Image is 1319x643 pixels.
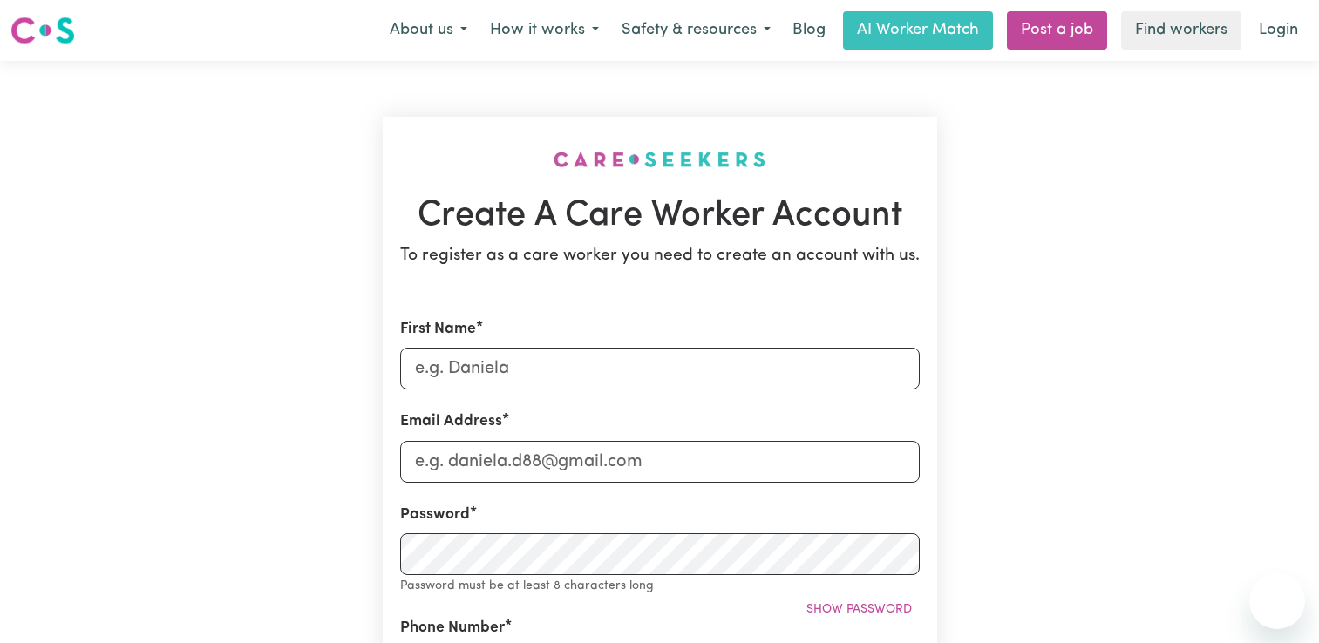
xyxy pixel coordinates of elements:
[1248,11,1309,50] a: Login
[843,11,993,50] a: AI Worker Match
[10,15,75,46] img: Careseekers logo
[400,195,920,237] h1: Create A Care Worker Account
[10,10,75,51] a: Careseekers logo
[400,318,476,341] label: First Name
[782,11,836,50] a: Blog
[1249,573,1305,629] iframe: Button to launch messaging window
[400,410,502,433] label: Email Address
[400,617,505,640] label: Phone Number
[610,12,782,49] button: Safety & resources
[400,348,920,389] input: e.g. Daniela
[400,244,920,269] p: To register as a care worker you need to create an account with us.
[806,603,912,616] span: Show password
[400,504,470,526] label: Password
[1121,11,1241,50] a: Find workers
[378,12,479,49] button: About us
[1007,11,1107,50] a: Post a job
[400,579,654,592] small: Password must be at least 8 characters long
[400,441,920,483] input: e.g. daniela.d88@gmail.com
[799,596,920,623] button: Show password
[479,12,610,49] button: How it works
